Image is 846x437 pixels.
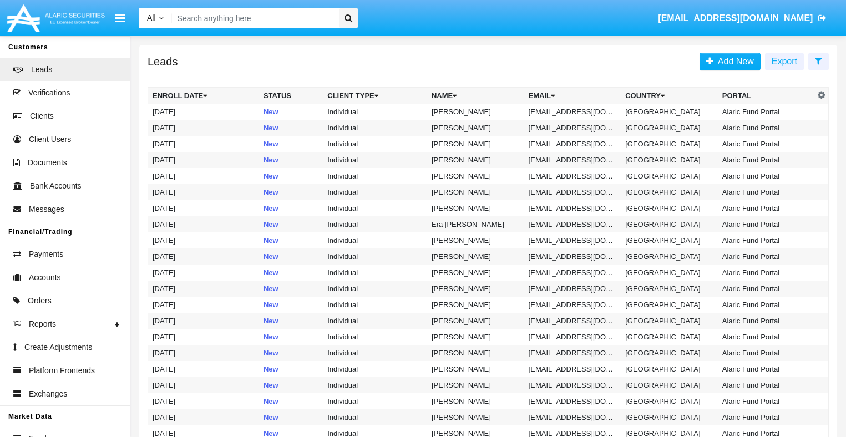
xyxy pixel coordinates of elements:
[621,377,718,393] td: [GEOGRAPHIC_DATA]
[148,88,259,104] th: Enroll Date
[718,361,815,377] td: Alaric Fund Portal
[718,377,815,393] td: Alaric Fund Portal
[6,2,107,34] img: Logo image
[148,393,259,409] td: [DATE]
[718,281,815,297] td: Alaric Fund Portal
[172,8,335,28] input: Search
[148,57,178,66] h5: Leads
[323,248,427,265] td: Individual
[653,3,832,34] a: [EMAIL_ADDRESS][DOMAIN_NAME]
[259,281,323,297] td: New
[323,265,427,281] td: Individual
[323,136,427,152] td: Individual
[259,184,323,200] td: New
[427,393,524,409] td: [PERSON_NAME]
[427,297,524,313] td: [PERSON_NAME]
[29,318,56,330] span: Reports
[524,216,621,232] td: [EMAIL_ADDRESS][DOMAIN_NAME]
[718,88,815,104] th: Portal
[524,329,621,345] td: [EMAIL_ADDRESS][DOMAIN_NAME]
[621,281,718,297] td: [GEOGRAPHIC_DATA]
[524,152,621,168] td: [EMAIL_ADDRESS][DOMAIN_NAME]
[427,136,524,152] td: [PERSON_NAME]
[427,281,524,297] td: [PERSON_NAME]
[621,120,718,136] td: [GEOGRAPHIC_DATA]
[621,184,718,200] td: [GEOGRAPHIC_DATA]
[621,104,718,120] td: [GEOGRAPHIC_DATA]
[621,152,718,168] td: [GEOGRAPHIC_DATA]
[323,281,427,297] td: Individual
[718,297,815,313] td: Alaric Fund Portal
[148,232,259,248] td: [DATE]
[524,248,621,265] td: [EMAIL_ADDRESS][DOMAIN_NAME]
[427,232,524,248] td: [PERSON_NAME]
[28,157,67,169] span: Documents
[524,184,621,200] td: [EMAIL_ADDRESS][DOMAIN_NAME]
[427,265,524,281] td: [PERSON_NAME]
[259,361,323,377] td: New
[427,248,524,265] td: [PERSON_NAME]
[259,393,323,409] td: New
[765,53,804,70] button: Export
[29,365,95,377] span: Platform Frontends
[621,409,718,425] td: [GEOGRAPHIC_DATA]
[259,329,323,345] td: New
[148,345,259,361] td: [DATE]
[621,329,718,345] td: [GEOGRAPHIC_DATA]
[524,200,621,216] td: [EMAIL_ADDRESS][DOMAIN_NAME]
[259,265,323,281] td: New
[718,136,815,152] td: Alaric Fund Portal
[713,57,754,66] span: Add New
[427,184,524,200] td: [PERSON_NAME]
[323,120,427,136] td: Individual
[524,104,621,120] td: [EMAIL_ADDRESS][DOMAIN_NAME]
[323,184,427,200] td: Individual
[524,265,621,281] td: [EMAIL_ADDRESS][DOMAIN_NAME]
[28,295,52,307] span: Orders
[259,345,323,361] td: New
[427,216,524,232] td: Era [PERSON_NAME]
[148,265,259,281] td: [DATE]
[621,313,718,329] td: [GEOGRAPHIC_DATA]
[323,216,427,232] td: Individual
[718,393,815,409] td: Alaric Fund Portal
[524,297,621,313] td: [EMAIL_ADDRESS][DOMAIN_NAME]
[427,377,524,393] td: [PERSON_NAME]
[148,216,259,232] td: [DATE]
[524,393,621,409] td: [EMAIL_ADDRESS][DOMAIN_NAME]
[718,313,815,329] td: Alaric Fund Portal
[148,297,259,313] td: [DATE]
[29,204,64,215] span: Messages
[323,313,427,329] td: Individual
[524,136,621,152] td: [EMAIL_ADDRESS][DOMAIN_NAME]
[524,120,621,136] td: [EMAIL_ADDRESS][DOMAIN_NAME]
[29,388,67,400] span: Exchanges
[718,184,815,200] td: Alaric Fund Portal
[29,272,61,283] span: Accounts
[323,104,427,120] td: Individual
[427,329,524,345] td: [PERSON_NAME]
[259,232,323,248] td: New
[524,313,621,329] td: [EMAIL_ADDRESS][DOMAIN_NAME]
[148,281,259,297] td: [DATE]
[28,87,70,99] span: Verifications
[139,12,172,24] a: All
[31,64,52,75] span: Leads
[259,297,323,313] td: New
[718,232,815,248] td: Alaric Fund Portal
[524,409,621,425] td: [EMAIL_ADDRESS][DOMAIN_NAME]
[148,361,259,377] td: [DATE]
[259,88,323,104] th: Status
[323,200,427,216] td: Individual
[24,342,92,353] span: Create Adjustments
[427,152,524,168] td: [PERSON_NAME]
[323,409,427,425] td: Individual
[148,200,259,216] td: [DATE]
[621,88,718,104] th: Country
[148,184,259,200] td: [DATE]
[427,168,524,184] td: [PERSON_NAME]
[718,168,815,184] td: Alaric Fund Portal
[148,248,259,265] td: [DATE]
[29,134,71,145] span: Client Users
[524,281,621,297] td: [EMAIL_ADDRESS][DOMAIN_NAME]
